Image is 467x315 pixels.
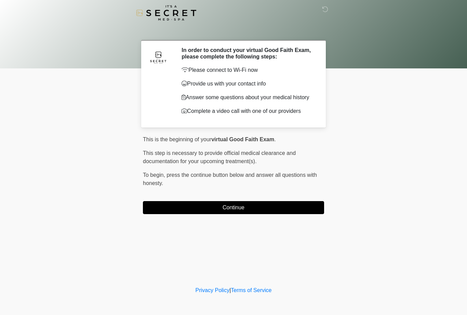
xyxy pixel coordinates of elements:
a: | [229,287,231,293]
img: It's A Secret Med Spa Logo [136,5,196,21]
p: Please connect to Wi-Fi now [182,66,314,74]
span: This step is necessary to provide official medical clearance and documentation for your upcoming ... [143,150,296,164]
span: This is the beginning of your [143,136,211,142]
img: Agent Avatar [148,47,169,67]
p: Complete a video call with one of our providers [182,107,314,115]
a: Privacy Policy [196,287,230,293]
span: To begin, [143,172,166,178]
span: . [274,136,276,142]
p: Provide us with your contact info [182,80,314,88]
p: Answer some questions about your medical history [182,93,314,102]
button: Continue [143,201,324,214]
span: press the continue button below and answer all questions with honesty. [143,172,317,186]
a: Terms of Service [231,287,271,293]
strong: virtual Good Faith Exam [211,136,274,142]
h1: ‎ ‎ [138,25,329,37]
h2: In order to conduct your virtual Good Faith Exam, please complete the following steps: [182,47,314,60]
